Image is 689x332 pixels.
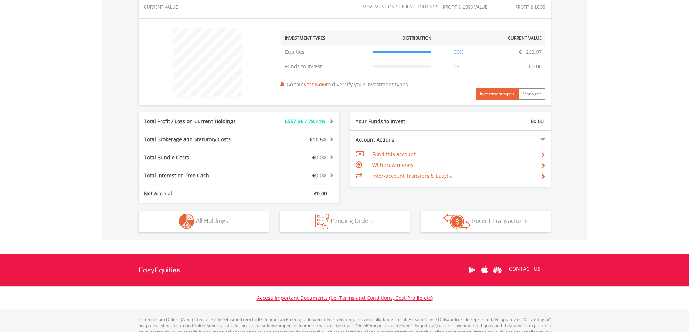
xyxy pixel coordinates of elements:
[372,160,535,171] td: Withdraw money
[276,24,551,100] div: Go to to diversify your investment types.
[139,254,180,286] a: EasyEquities
[435,59,479,74] td: 0%
[257,294,433,301] a: Access Important Documents (i.e. Terms and Conditions, Cost Profile etc)
[466,259,479,281] a: Google Play
[281,59,369,74] td: Funds to Invest
[531,118,544,125] span: €0.00
[179,214,195,229] img: holdings-wht.png
[139,118,256,125] div: Total Profit / Loss on Current Holdings
[139,211,269,232] button: All Holdings
[443,5,497,9] div: Profit & Loss Value
[314,190,327,197] span: €0.00
[139,172,256,179] div: Total Interest on Free Cash
[372,171,535,181] td: Inter-account Transfers & EasyFx
[144,5,187,9] div: CURRENT VALUE
[196,217,228,225] span: All Holdings
[312,154,326,161] span: €0.00
[139,190,256,197] div: Net Accrual
[285,118,326,125] span: €557.96 / 79.14%
[280,211,410,232] button: Pending Orders
[139,136,256,143] div: Total Brokerage and Statutory Costs
[350,118,451,125] div: Your Funds to Invest
[476,88,519,100] button: Investment types
[299,81,326,88] a: Invest Now
[281,31,369,45] th: Investment Types
[362,4,439,9] div: Movement on Current Holdings:
[421,211,551,232] button: Recent Transactions
[504,259,545,279] a: CONTACT US
[139,154,256,161] div: Total Bundle Costs
[479,259,491,281] a: Apple
[479,31,545,45] th: Current Value
[350,136,451,143] div: Account Actions
[402,35,431,41] div: Distribution
[472,217,528,225] span: Recent Transactions
[491,259,504,281] a: Huawei
[506,5,545,9] div: Profit & Loss
[525,59,545,74] td: €0.00
[281,45,369,59] td: Equities
[312,172,326,179] span: €0.00
[443,214,471,229] img: transactions-zar-wht.png
[310,136,326,143] span: €11.60
[515,45,545,59] td: €1 262.97
[518,88,545,100] button: Manager
[315,214,329,229] img: pending_instructions-wht.png
[372,149,535,160] td: Fund this account
[435,45,479,59] td: 100%
[331,217,374,225] span: Pending Orders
